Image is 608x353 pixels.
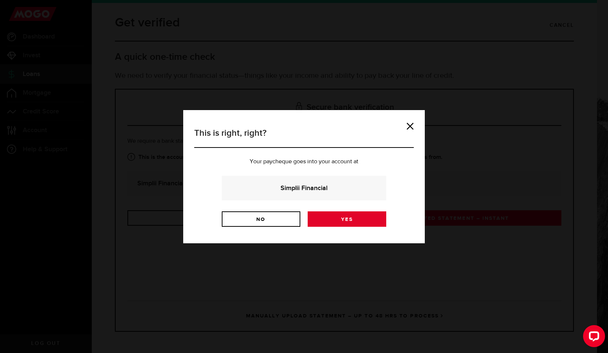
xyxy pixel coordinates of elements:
[194,159,414,165] p: Your paycheque goes into your account at
[222,211,300,227] a: No
[308,211,386,227] a: Yes
[194,127,414,148] h3: This is right, right?
[232,183,376,193] strong: Simplii Financial
[577,322,608,353] iframe: LiveChat chat widget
